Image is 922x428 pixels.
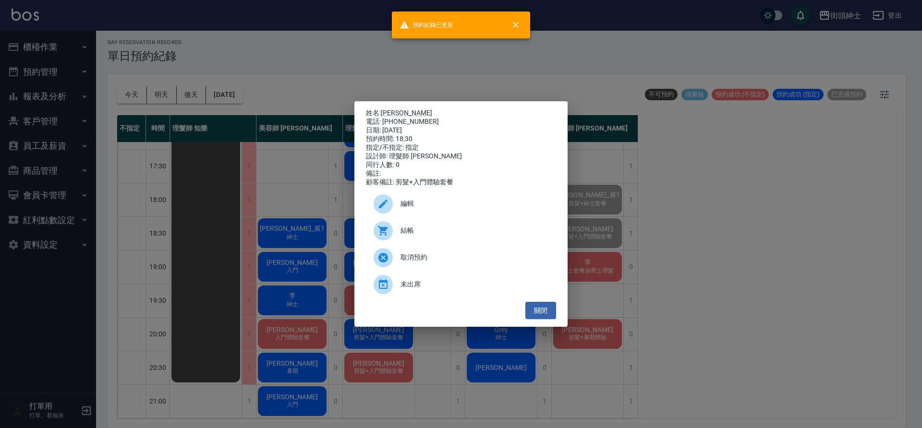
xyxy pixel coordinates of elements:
[366,244,556,271] div: 取消預約
[366,190,556,217] div: 編輯
[366,217,556,244] a: 結帳
[381,109,432,117] a: [PERSON_NAME]
[366,271,556,298] div: 未出席
[505,14,526,36] button: close
[400,252,548,262] span: 取消預約
[366,118,556,126] div: 電話: [PHONE_NUMBER]
[366,143,556,152] div: 指定/不指定: 指定
[400,226,548,236] span: 結帳
[366,178,556,187] div: 顧客備註: 剪髮+入門體驗套餐
[400,279,548,289] span: 未出席
[366,109,556,118] p: 姓名:
[525,302,556,320] button: 關閉
[400,20,453,30] span: 預約紀錄已更新
[366,152,556,161] div: 設計師: 理髮師 [PERSON_NAME]
[366,135,556,143] div: 預約時間: 18:30
[366,126,556,135] div: 日期: [DATE]
[366,161,556,169] div: 同行人數: 0
[400,199,548,209] span: 編輯
[366,169,556,178] div: 備註:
